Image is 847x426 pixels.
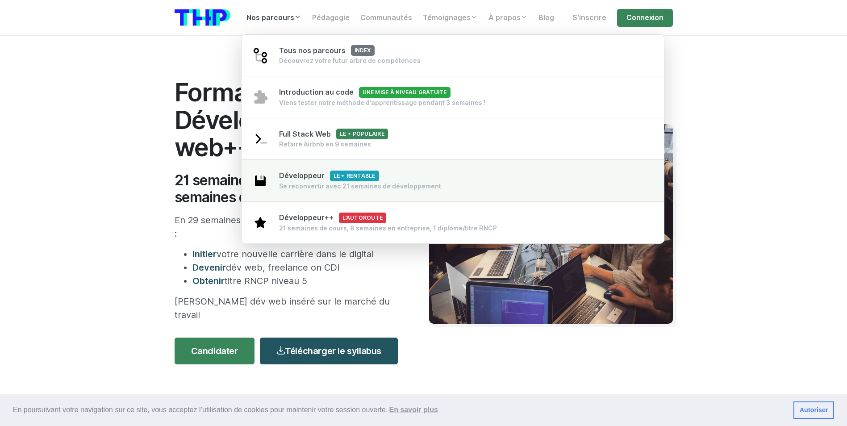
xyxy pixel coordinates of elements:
[192,262,226,273] span: Devenir
[175,295,402,322] p: [PERSON_NAME] dév web inséré sur le marché du travail
[260,338,398,364] a: Télécharger le syllabus
[359,87,451,98] span: Une mise à niveau gratuite
[175,172,402,206] h2: 21 semaines intenses et 8 semaines d'insertion pro
[279,224,497,233] div: 21 semaines de cours, 8 semaines en entreprise, 1 diplôme/titre RNCP
[355,9,417,27] a: Communautés
[388,403,439,417] a: learn more about cookies
[617,9,672,27] a: Connexion
[533,9,559,27] a: Blog
[252,131,268,147] img: terminal-92af89cfa8d47c02adae11eb3e7f907c.svg
[279,98,486,107] div: Viens tester notre méthode d’apprentissage pendant 3 semaines !
[13,403,786,417] span: En poursuivant votre navigation sur ce site, vous acceptez l’utilisation de cookies pour mainteni...
[242,118,664,160] a: Full Stack WebLe + populaire Refaire Airbnb en 9 semaines
[279,88,451,96] span: Introduction au code
[175,338,255,364] a: Candidater
[279,46,375,55] span: Tous nos parcours
[567,9,612,27] a: S'inscrire
[242,34,664,77] a: Tous nos parcoursindex Découvrez votre futur arbre de compétences
[279,130,388,138] span: Full Stack Web
[192,247,402,261] li: votre nouvelle carrière dans le digital
[252,173,268,189] img: save-2003ce5719e3e880618d2f866ea23079.svg
[192,274,402,288] li: titre RNCP niveau 5
[279,140,388,149] div: Refaire Airbnb en 9 semaines
[252,47,268,63] img: git-4-38d7f056ac829478e83c2c2dd81de47b.svg
[242,76,664,118] a: Introduction au codeUne mise à niveau gratuite Viens tester notre méthode d’apprentissage pendant...
[279,213,387,222] span: Développeur++
[175,213,402,240] p: En 29 semaines de formation intensive, vous pourrez :
[252,89,268,105] img: puzzle-4bde4084d90f9635442e68fcf97b7805.svg
[336,129,388,139] span: Le + populaire
[339,213,387,223] span: L'autoroute
[307,9,355,27] a: Pédagogie
[192,261,402,274] li: dév web, freelance on CDI
[175,79,402,161] h1: Formation Développeur-web++
[279,182,441,191] div: Se reconvertir avec 21 semaines de développement
[483,9,533,27] a: À propos
[241,9,307,27] a: Nos parcours
[242,201,664,243] a: Développeur++L'autoroute 21 semaines de cours, 8 semaines en entreprise, 1 diplôme/titre RNCP
[417,9,483,27] a: Témoignages
[252,214,268,230] img: star-1b1639e91352246008672c7d0108e8fd.svg
[330,171,379,181] span: Le + rentable
[793,401,834,419] a: dismiss cookie message
[279,171,379,180] span: Développeur
[175,9,230,26] img: logo
[242,159,664,202] a: DéveloppeurLe + rentable Se reconvertir avec 21 semaines de développement
[351,45,375,56] span: index
[192,249,217,259] span: Initier
[279,56,421,65] div: Découvrez votre futur arbre de compétences
[192,276,225,286] span: Obtenir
